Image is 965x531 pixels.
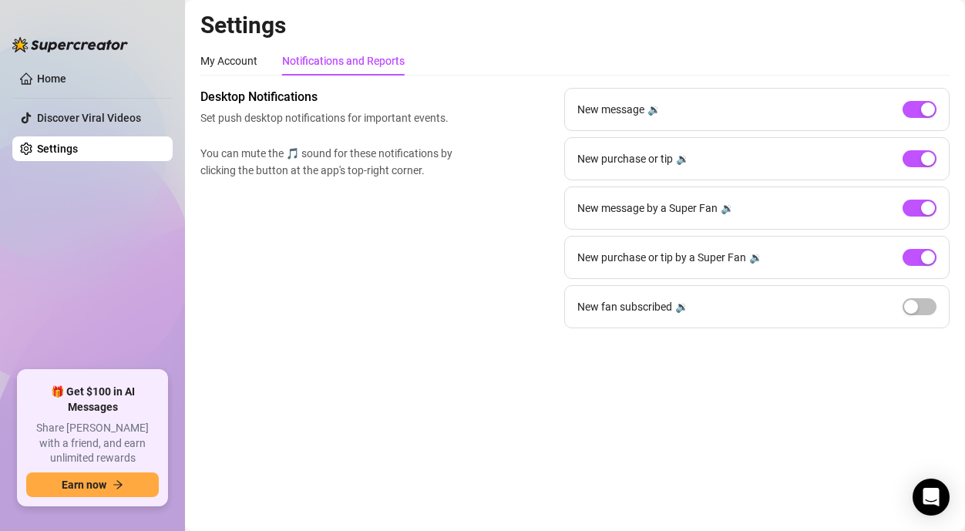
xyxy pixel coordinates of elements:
span: New fan subscribed [577,298,672,315]
span: 🎁 Get $100 in AI Messages [26,385,159,415]
a: Home [37,72,66,85]
button: Earn nowarrow-right [26,472,159,497]
div: 🔉 [721,200,734,217]
div: 🔉 [676,150,689,167]
span: New message by a Super Fan [577,200,718,217]
span: New message [577,101,644,118]
h2: Settings [200,11,950,40]
div: My Account [200,52,257,69]
img: logo-BBDzfeDw.svg [12,37,128,52]
div: 🔉 [749,249,762,266]
span: arrow-right [113,479,123,490]
span: Earn now [62,479,106,491]
span: Desktop Notifications [200,88,459,106]
a: Discover Viral Videos [37,112,141,124]
a: Settings [37,143,78,155]
div: 🔉 [647,101,661,118]
span: Set push desktop notifications for important events. [200,109,459,126]
span: Share [PERSON_NAME] with a friend, and earn unlimited rewards [26,421,159,466]
span: You can mute the 🎵 sound for these notifications by clicking the button at the app's top-right co... [200,145,459,179]
div: 🔉 [675,298,688,315]
span: New purchase or tip [577,150,673,167]
span: New purchase or tip by a Super Fan [577,249,746,266]
div: Notifications and Reports [282,52,405,69]
div: Open Intercom Messenger [913,479,950,516]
